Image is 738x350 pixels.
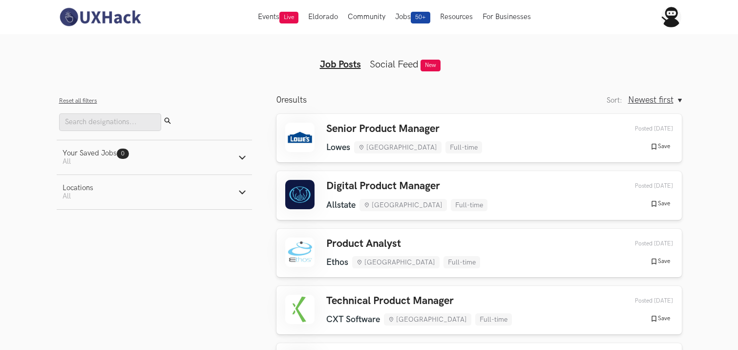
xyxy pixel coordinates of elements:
[326,142,350,153] li: Lowes
[628,95,674,105] span: Newest first
[647,199,673,208] button: Save
[326,238,480,250] h3: Product Analyst
[276,95,307,105] p: results
[421,60,441,71] span: New
[445,141,482,153] li: Full-time
[451,199,487,211] li: Full-time
[57,175,252,209] button: LocationsAll
[276,286,682,334] a: Technical Product Manager CXT Software [GEOGRAPHIC_DATA] Full-time Posted [DATE] Save
[612,297,673,305] div: 16th Sep
[326,257,348,267] li: Ethos
[370,59,419,70] a: Social Feed
[443,256,480,268] li: Full-time
[352,256,440,268] li: [GEOGRAPHIC_DATA]
[359,199,447,211] li: [GEOGRAPHIC_DATA]
[57,7,144,27] img: UXHack-logo.png
[326,123,482,135] h3: Senior Product Manager
[647,314,673,323] button: Save
[326,200,356,210] li: Allstate
[475,313,512,326] li: Full-time
[276,229,682,277] a: Product Analyst Ethos [GEOGRAPHIC_DATA] Full-time Posted [DATE] Save
[276,114,682,162] a: Senior Product Manager Lowes [GEOGRAPHIC_DATA] Full-time Posted [DATE] Save
[647,257,673,266] button: Save
[326,295,512,307] h3: Technical Product Manager
[661,7,681,27] img: Your profile pic
[121,150,125,157] span: 0
[647,142,673,151] button: Save
[279,12,298,23] span: Live
[63,184,93,192] div: Locations
[59,113,161,131] input: Search
[612,182,673,190] div: 17th Sep
[326,180,487,193] h3: Digital Product Manager
[276,171,682,219] a: Digital Product Manager Allstate [GEOGRAPHIC_DATA] Full-time Posted [DATE] Save
[354,141,442,153] li: [GEOGRAPHIC_DATA]
[320,59,361,70] a: Job Posts
[384,313,471,326] li: [GEOGRAPHIC_DATA]
[607,96,622,105] label: Sort:
[59,97,97,105] button: Reset all filters
[63,149,129,157] div: Your Saved Jobs
[612,125,673,132] div: 18th Sep
[628,95,682,105] button: Newest first, Sort:
[326,314,380,325] li: CXT Software
[63,157,71,166] span: All
[57,140,252,175] button: Your Saved Jobs0 All
[612,240,673,247] div: 17th Sep
[182,43,557,70] ul: Tabs Interface
[276,95,281,105] span: 0
[63,192,71,200] span: All
[411,12,430,23] span: 50+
